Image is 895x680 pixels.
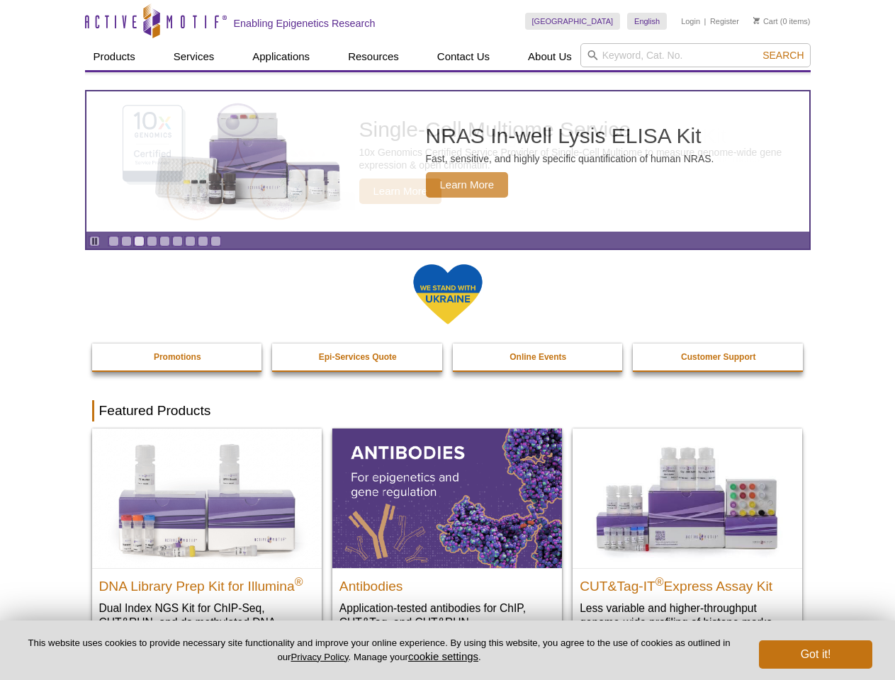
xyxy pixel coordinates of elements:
p: Dual Index NGS Kit for ChIP-Seq, CUT&RUN, and ds methylated DNA assays. [99,601,315,644]
strong: Promotions [154,352,201,362]
h2: Single-Cell Multiome Service [359,119,802,140]
img: DNA Library Prep Kit for Illumina [92,429,322,567]
a: Privacy Policy [291,652,348,662]
a: Login [681,16,700,26]
img: We Stand With Ukraine [412,263,483,326]
a: Go to slide 9 [210,236,221,246]
a: Go to slide 5 [159,236,170,246]
strong: Online Events [510,352,566,362]
a: Go to slide 6 [172,236,183,246]
p: This website uses cookies to provide necessary site functionality and improve your online experie... [23,637,736,664]
a: English [627,13,667,30]
a: Products [85,43,144,70]
h2: Featured Products [92,400,804,421]
h2: Antibodies [339,572,555,594]
a: Cart [753,16,778,26]
a: Online Events [453,344,624,370]
button: cookie settings [408,650,478,662]
p: Less variable and higher-throughput genome-wide profiling of histone marks​. [580,601,795,630]
a: [GEOGRAPHIC_DATA] [525,13,621,30]
a: Go to slide 2 [121,236,132,246]
img: All Antibodies [332,429,562,567]
a: CUT&Tag-IT® Express Assay Kit CUT&Tag-IT®Express Assay Kit Less variable and higher-throughput ge... [573,429,802,643]
span: Search [762,50,804,61]
sup: ® [655,575,664,587]
span: Learn More [359,178,442,204]
sup: ® [295,575,303,587]
a: Go to slide 3 [134,236,145,246]
li: | [704,13,707,30]
input: Keyword, Cat. No. [580,43,811,67]
a: Contact Us [429,43,498,70]
a: DNA Library Prep Kit for Illumina DNA Library Prep Kit for Illumina® Dual Index NGS Kit for ChIP-... [92,429,322,657]
img: CUT&Tag-IT® Express Assay Kit [573,429,802,567]
a: Resources [339,43,407,70]
article: Single-Cell Multiome Service [86,91,809,232]
p: 10x Genomics Certified Service Provider of Single-Cell Multiome to measure genome-wide gene expre... [359,146,802,171]
a: Applications [244,43,318,70]
a: Services [165,43,223,70]
img: Single-Cell Multiome Service [109,97,322,227]
strong: Epi-Services Quote [319,352,397,362]
h2: Enabling Epigenetics Research [234,17,376,30]
button: Search [758,49,808,62]
a: Customer Support [633,344,804,370]
a: All Antibodies Antibodies Application-tested antibodies for ChIP, CUT&Tag, and CUT&RUN. [332,429,562,643]
button: Got it! [759,640,872,669]
a: Single-Cell Multiome Service Single-Cell Multiome Service 10x Genomics Certified Service Provider... [86,91,809,232]
a: Go to slide 7 [185,236,196,246]
a: Go to slide 4 [147,236,157,246]
strong: Customer Support [681,352,755,362]
li: (0 items) [753,13,811,30]
a: Go to slide 8 [198,236,208,246]
a: About Us [519,43,580,70]
img: Your Cart [753,17,760,24]
p: Application-tested antibodies for ChIP, CUT&Tag, and CUT&RUN. [339,601,555,630]
a: Promotions [92,344,264,370]
a: Register [710,16,739,26]
h2: DNA Library Prep Kit for Illumina [99,572,315,594]
h2: CUT&Tag-IT Express Assay Kit [580,572,795,594]
a: Epi-Services Quote [272,344,444,370]
a: Toggle autoplay [89,236,100,246]
a: Go to slide 1 [108,236,119,246]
